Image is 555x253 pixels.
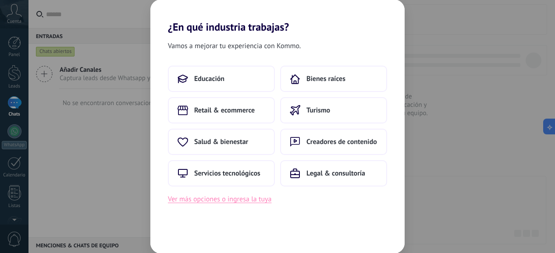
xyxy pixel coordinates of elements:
[306,106,330,115] span: Turismo
[194,74,224,83] span: Educación
[168,66,275,92] button: Educación
[306,137,377,146] span: Creadores de contenido
[168,40,301,52] span: Vamos a mejorar tu experiencia con Kommo.
[280,97,387,123] button: Turismo
[194,106,255,115] span: Retail & ecommerce
[168,160,275,186] button: Servicios tecnológicos
[168,97,275,123] button: Retail & ecommerce
[280,129,387,155] button: Creadores de contenido
[194,169,260,178] span: Servicios tecnológicos
[306,169,365,178] span: Legal & consultoría
[280,160,387,186] button: Legal & consultoría
[280,66,387,92] button: Bienes raíces
[306,74,345,83] span: Bienes raíces
[168,129,275,155] button: Salud & bienestar
[168,193,271,205] button: Ver más opciones o ingresa la tuya
[194,137,248,146] span: Salud & bienestar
